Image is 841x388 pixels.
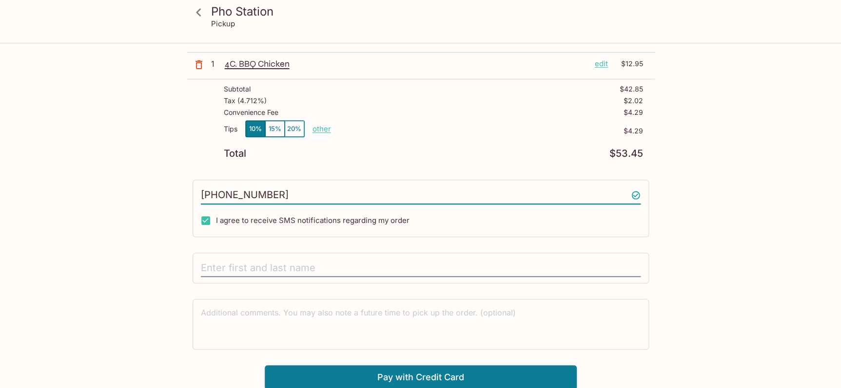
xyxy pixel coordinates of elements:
p: Total [224,149,246,158]
p: $53.45 [609,149,643,158]
p: $2.02 [624,97,643,105]
p: edit [595,58,608,69]
p: Subtotal [224,85,251,93]
p: 1 [211,58,221,69]
p: Tips [224,125,237,133]
p: $4.29 [331,127,643,135]
h3: Pho Station [211,4,647,19]
button: 10% [246,121,265,137]
span: I agree to receive SMS notifications regarding my order [216,216,410,225]
p: $4.29 [624,109,643,116]
input: Enter phone number [201,186,641,204]
button: other [313,124,331,133]
p: Tax ( 4.712% ) [224,97,267,105]
p: $12.95 [614,58,643,69]
p: Convenience Fee [224,109,278,116]
button: 20% [285,121,304,137]
p: $42.85 [620,85,643,93]
input: Enter first and last name [201,259,641,277]
p: Pickup [211,19,235,28]
p: 4C. BBQ Chicken [225,58,587,69]
button: 15% [265,121,285,137]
